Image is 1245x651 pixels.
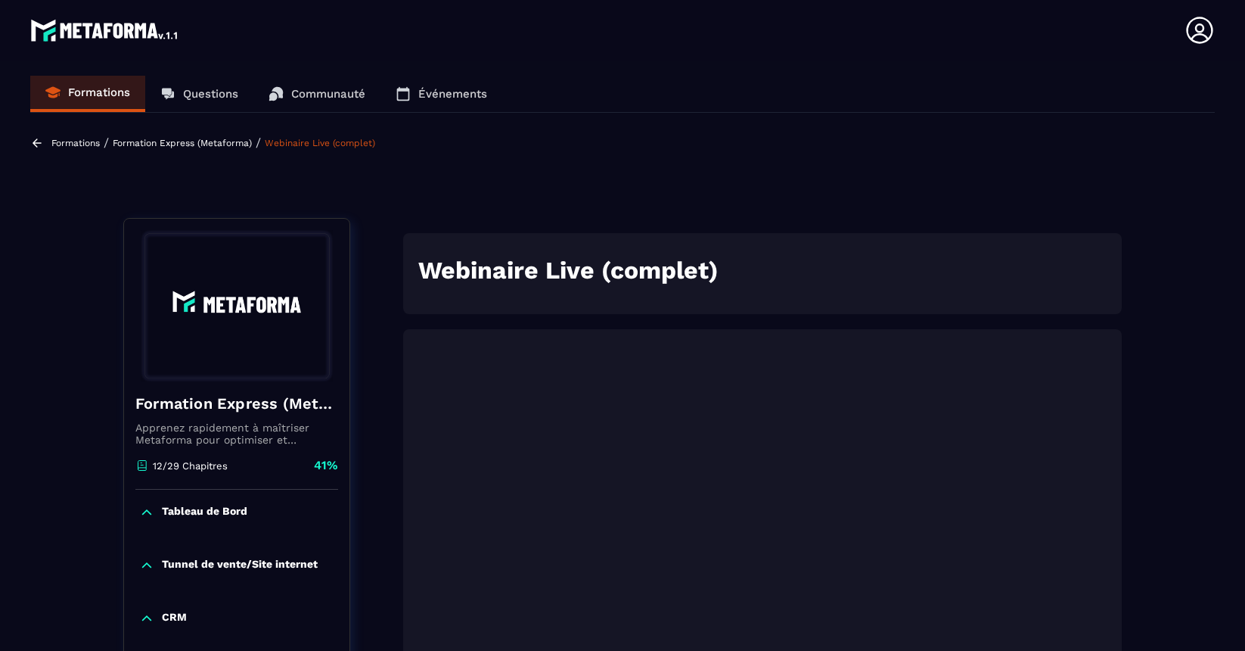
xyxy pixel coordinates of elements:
[291,87,365,101] p: Communauté
[104,135,109,150] span: /
[256,135,261,150] span: /
[135,393,338,414] h4: Formation Express (Metaforma)
[30,15,180,45] img: logo
[30,76,145,112] a: Formations
[113,138,252,148] a: Formation Express (Metaforma)
[145,76,253,112] a: Questions
[265,138,375,148] a: Webinaire Live (complet)
[314,457,338,474] p: 41%
[51,138,100,148] a: Formations
[253,76,380,112] a: Communauté
[135,422,338,446] p: Apprenez rapidement à maîtriser Metaforma pour optimiser et automatiser votre business. 🚀
[135,230,338,382] img: banner
[380,76,502,112] a: Événements
[418,87,487,101] p: Événements
[183,87,238,101] p: Questions
[68,86,130,99] p: Formations
[418,256,719,285] strong: Webinaire Live (complet)
[162,505,247,520] p: Tableau de Bord
[162,558,318,573] p: Tunnel de vente/Site internet
[162,611,187,626] p: CRM
[153,460,228,472] p: 12/29 Chapitres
